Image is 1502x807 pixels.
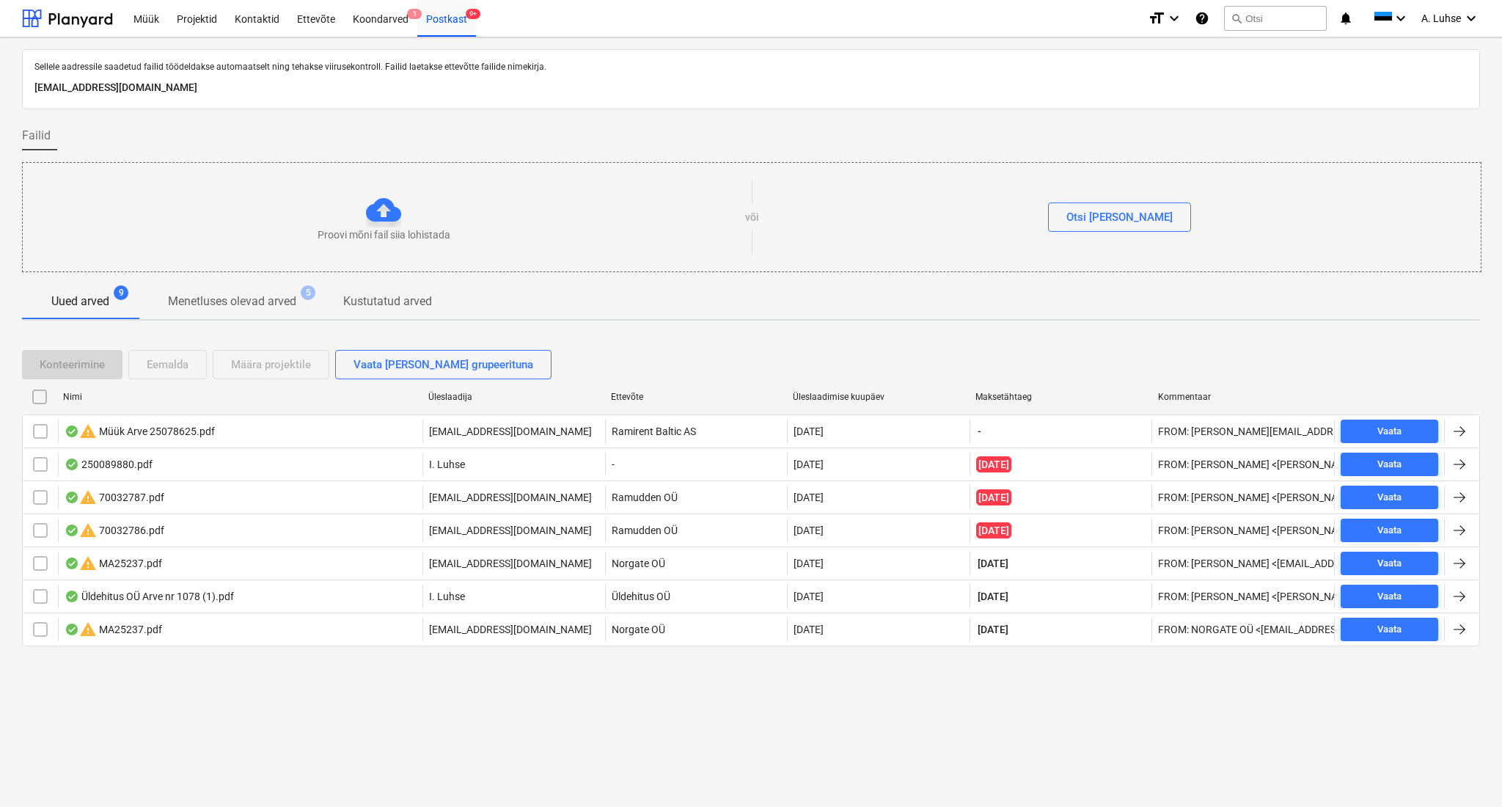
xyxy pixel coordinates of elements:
[65,522,164,539] div: 70032786.pdf
[34,79,1468,97] p: [EMAIL_ADDRESS][DOMAIN_NAME]
[429,457,465,472] p: I. Luhse
[79,555,97,572] span: warning
[794,492,824,503] div: [DATE]
[65,489,164,506] div: 70032787.pdf
[1341,519,1438,542] button: Vaata
[79,522,97,539] span: warning
[79,621,97,638] span: warning
[1377,489,1402,506] div: Vaata
[429,556,592,571] p: [EMAIL_ADDRESS][DOMAIN_NAME]
[605,453,788,476] div: -
[1421,12,1461,24] span: A. Luhse
[429,622,592,637] p: [EMAIL_ADDRESS][DOMAIN_NAME]
[976,556,1010,571] span: [DATE]
[343,293,432,310] p: Kustutatud arved
[65,624,79,635] div: Andmed failist loetud
[428,392,599,402] div: Üleslaadija
[65,459,79,470] div: Andmed failist loetud
[1341,486,1438,509] button: Vaata
[1392,10,1410,27] i: keyboard_arrow_down
[976,456,1011,472] span: [DATE]
[65,591,234,602] div: Üldehitus OÜ Arve nr 1078 (1).pdf
[65,423,215,440] div: Müük Arve 25078625.pdf
[1158,392,1329,402] div: Kommentaar
[65,621,162,638] div: MA25237.pdf
[22,162,1481,272] div: Proovi mõni fail siia lohistadavõiOtsi [PERSON_NAME]
[168,293,296,310] p: Menetluses olevad arved
[605,420,788,443] div: Ramirent Baltic AS
[794,624,824,635] div: [DATE]
[63,392,417,402] div: Nimi
[605,486,788,509] div: Ramudden OÜ
[976,424,983,439] span: -
[1066,208,1173,227] div: Otsi [PERSON_NAME]
[975,392,1146,402] div: Maksetähtaeg
[429,424,592,439] p: [EMAIL_ADDRESS][DOMAIN_NAME]
[65,459,153,470] div: 250089880.pdf
[745,210,759,224] p: või
[318,227,450,242] p: Proovi mõni fail siia lohistada
[353,355,533,374] div: Vaata [PERSON_NAME] grupeerituna
[1429,737,1502,807] div: Vestlusvidin
[65,492,79,503] div: Andmed failist loetud
[1341,618,1438,641] button: Vaata
[1377,456,1402,473] div: Vaata
[114,285,128,300] span: 9
[794,525,824,536] div: [DATE]
[611,392,782,402] div: Ettevõte
[65,555,162,572] div: MA25237.pdf
[1148,10,1165,27] i: format_size
[794,426,824,437] div: [DATE]
[976,622,1010,637] span: [DATE]
[65,426,79,437] div: Andmed failist loetud
[65,558,79,569] div: Andmed failist loetud
[1462,10,1480,27] i: keyboard_arrow_down
[1231,12,1242,24] span: search
[1377,621,1402,638] div: Vaata
[605,552,788,575] div: Norgate OÜ
[1341,420,1438,443] button: Vaata
[1377,555,1402,572] div: Vaata
[429,490,592,505] p: [EMAIL_ADDRESS][DOMAIN_NAME]
[605,519,788,542] div: Ramudden OÜ
[794,459,824,470] div: [DATE]
[1048,202,1191,232] button: Otsi [PERSON_NAME]
[79,423,97,440] span: warning
[466,9,480,19] span: 9+
[65,525,79,536] div: Andmed failist loetud
[22,127,51,145] span: Failid
[34,62,1468,73] p: Sellele aadressile saadetud failid töödeldakse automaatselt ning tehakse viirusekontroll. Failid ...
[794,591,824,602] div: [DATE]
[429,523,592,538] p: [EMAIL_ADDRESS][DOMAIN_NAME]
[1341,552,1438,575] button: Vaata
[1377,588,1402,605] div: Vaata
[1224,6,1327,31] button: Otsi
[65,591,79,602] div: Andmed failist loetud
[335,350,552,379] button: Vaata [PERSON_NAME] grupeerituna
[794,558,824,569] div: [DATE]
[605,585,788,608] div: Üldehitus OÜ
[1165,10,1183,27] i: keyboard_arrow_down
[605,618,788,641] div: Norgate OÜ
[1341,453,1438,476] button: Vaata
[1338,10,1353,27] i: notifications
[429,589,465,604] p: I. Luhse
[1429,737,1502,807] iframe: Chat Widget
[1377,423,1402,440] div: Vaata
[1377,522,1402,539] div: Vaata
[793,392,964,402] div: Üleslaadimise kuupäev
[1195,10,1209,27] i: Abikeskus
[976,589,1010,604] span: [DATE]
[407,9,422,19] span: 1
[301,285,315,300] span: 5
[976,522,1011,538] span: [DATE]
[51,293,109,310] p: Uued arved
[976,489,1011,505] span: [DATE]
[1341,585,1438,608] button: Vaata
[79,489,97,506] span: warning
